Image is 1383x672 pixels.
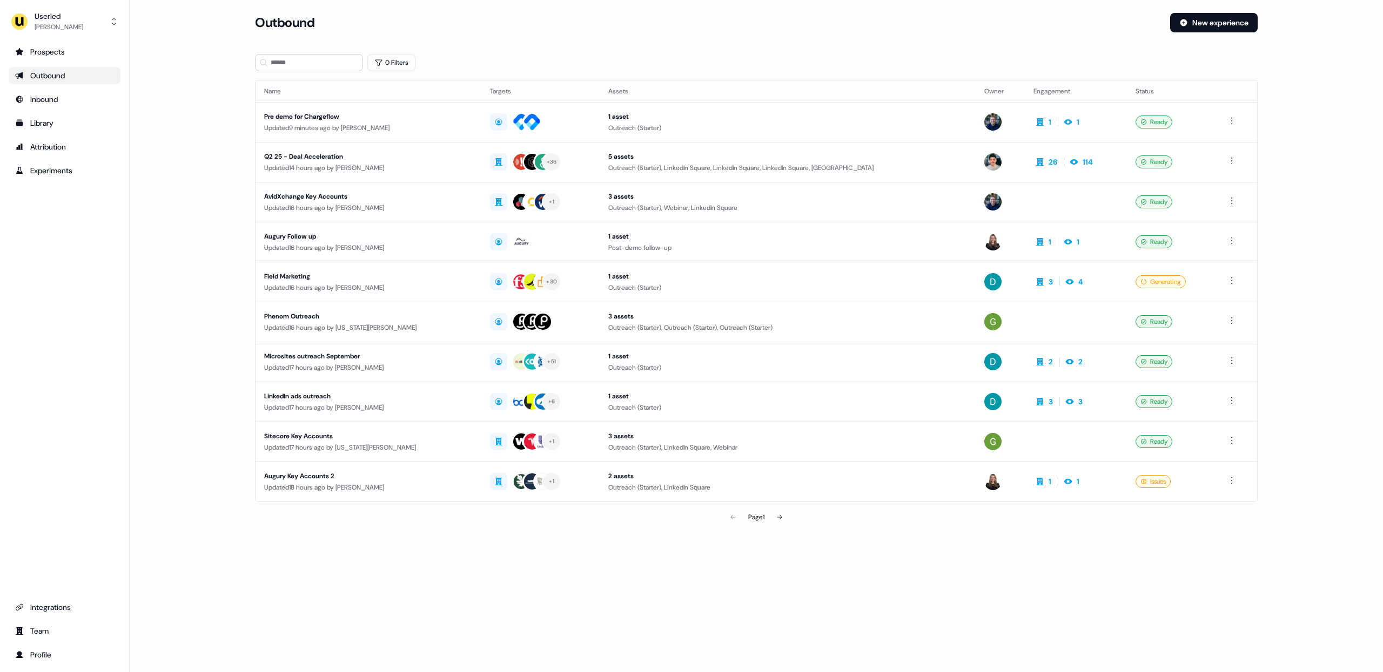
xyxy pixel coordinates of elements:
[264,123,473,133] div: Updated 9 minutes ago by [PERSON_NAME]
[15,602,114,613] div: Integrations
[984,273,1002,290] img: David
[264,271,473,282] div: Field Marketing
[1136,315,1172,328] div: Ready
[547,157,557,167] div: + 36
[1136,155,1172,168] div: Ready
[1049,236,1051,247] div: 1
[15,94,114,105] div: Inbound
[264,231,473,242] div: Augury Follow up
[608,151,968,162] div: 5 assets
[1049,396,1053,407] div: 3
[608,471,968,481] div: 2 assets
[264,202,473,213] div: Updated 16 hours ago by [PERSON_NAME]
[1136,116,1172,128] div: Ready
[9,599,120,616] a: Go to integrations
[264,431,473,442] div: Sitecore Key Accounts
[608,431,968,442] div: 3 assets
[1049,356,1053,367] div: 2
[608,162,968,173] div: Outreach (Starter), LinkedIn Square, LinkedIn Square, LinkedIn Square, [GEOGRAPHIC_DATA]
[608,311,968,322] div: 3 assets
[608,391,968,402] div: 1 asset
[264,482,473,493] div: Updated 18 hours ago by [PERSON_NAME]
[984,193,1002,211] img: James
[608,191,968,202] div: 3 assets
[1083,157,1093,167] div: 114
[549,197,554,207] div: + 1
[1136,435,1172,448] div: Ready
[984,353,1002,370] img: David
[984,233,1002,250] img: Geneviève
[546,277,557,287] div: + 30
[9,138,120,155] a: Go to attribution
[15,165,114,176] div: Experiments
[9,43,120,60] a: Go to prospects
[547,357,556,366] div: + 51
[1049,157,1057,167] div: 26
[608,351,968,362] div: 1 asset
[9,9,120,35] button: Userled[PERSON_NAME]
[549,477,554,486] div: + 1
[984,113,1002,131] img: James
[976,80,1025,102] th: Owner
[264,311,473,322] div: Phenom Outreach
[264,471,473,481] div: Augury Key Accounts 2
[984,393,1002,410] img: David
[264,282,473,293] div: Updated 16 hours ago by [PERSON_NAME]
[608,482,968,493] div: Outreach (Starter), LinkedIn Square
[608,123,968,133] div: Outreach (Starter)
[1078,356,1083,367] div: 2
[608,202,968,213] div: Outreach (Starter), Webinar, LinkedIn Square
[608,322,968,333] div: Outreach (Starter), Outreach (Starter), Outreach (Starter)
[1025,80,1127,102] th: Engagement
[1077,476,1079,487] div: 1
[9,91,120,108] a: Go to Inbound
[1170,13,1258,32] button: New experience
[1136,275,1186,288] div: Generating
[1136,475,1171,488] div: Issues
[1049,117,1051,127] div: 1
[256,80,481,102] th: Name
[15,46,114,57] div: Prospects
[15,626,114,636] div: Team
[549,437,554,446] div: + 1
[984,433,1002,450] img: Georgia
[9,646,120,663] a: Go to profile
[15,649,114,660] div: Profile
[548,397,555,406] div: + 6
[608,242,968,253] div: Post-demo follow-up
[35,11,83,22] div: Userled
[367,54,415,71] button: 0 Filters
[1136,395,1172,408] div: Ready
[255,15,314,31] h3: Outbound
[600,80,976,102] th: Assets
[984,473,1002,490] img: Geneviève
[264,362,473,373] div: Updated 17 hours ago by [PERSON_NAME]
[608,282,968,293] div: Outreach (Starter)
[608,271,968,282] div: 1 asset
[608,402,968,413] div: Outreach (Starter)
[9,114,120,132] a: Go to templates
[984,313,1002,330] img: Georgia
[1078,396,1083,407] div: 3
[1049,476,1051,487] div: 1
[608,442,968,453] div: Outreach (Starter), LinkedIn Square, Webinar
[1049,276,1053,287] div: 3
[264,402,473,413] div: Updated 17 hours ago by [PERSON_NAME]
[608,362,968,373] div: Outreach (Starter)
[608,111,968,122] div: 1 asset
[1077,236,1079,247] div: 1
[15,70,114,81] div: Outbound
[264,351,473,362] div: Microsites outreach September
[608,231,968,242] div: 1 asset
[481,80,599,102] th: Targets
[1136,235,1172,248] div: Ready
[264,442,473,453] div: Updated 17 hours ago by [US_STATE][PERSON_NAME]
[35,22,83,32] div: [PERSON_NAME]
[1136,355,1172,368] div: Ready
[1136,195,1172,208] div: Ready
[9,622,120,640] a: Go to team
[264,242,473,253] div: Updated 16 hours ago by [PERSON_NAME]
[748,512,764,522] div: Page 1
[15,118,114,128] div: Library
[264,191,473,202] div: AvidXchange Key Accounts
